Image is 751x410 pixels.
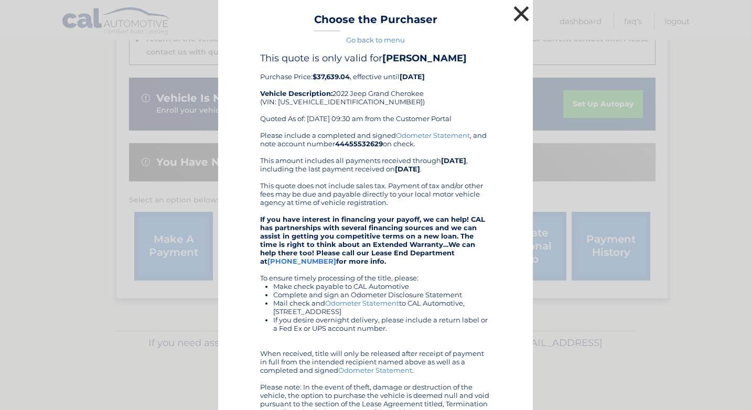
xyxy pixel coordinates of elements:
div: Purchase Price: , effective until 2022 Jeep Grand Cherokee (VIN: [US_VEHICLE_IDENTIFICATION_NUMBE... [260,52,491,131]
a: [PHONE_NUMBER] [267,257,336,265]
li: If you desire overnight delivery, please include a return label or a Fed Ex or UPS account number. [273,316,491,332]
strong: Vehicle Description: [260,89,332,98]
li: Complete and sign an Odometer Disclosure Statement [273,290,491,299]
li: Make check payable to CAL Automotive [273,282,491,290]
a: Go back to menu [346,36,405,44]
b: [DATE] [441,156,466,165]
b: 44455532629 [335,139,383,148]
a: Odometer Statement [325,299,399,307]
h3: Choose the Purchaser [314,13,437,31]
b: [DATE] [400,72,425,81]
b: [DATE] [395,165,420,173]
a: Odometer Statement [338,366,412,374]
b: $37,639.04 [313,72,350,81]
li: Mail check and to CAL Automotive, [STREET_ADDRESS] [273,299,491,316]
h4: This quote is only valid for [260,52,491,64]
b: [PERSON_NAME] [382,52,467,64]
button: × [511,3,532,24]
a: Odometer Statement [396,131,470,139]
strong: If you have interest in financing your payoff, we can help! CAL has partnerships with several fin... [260,215,485,265]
